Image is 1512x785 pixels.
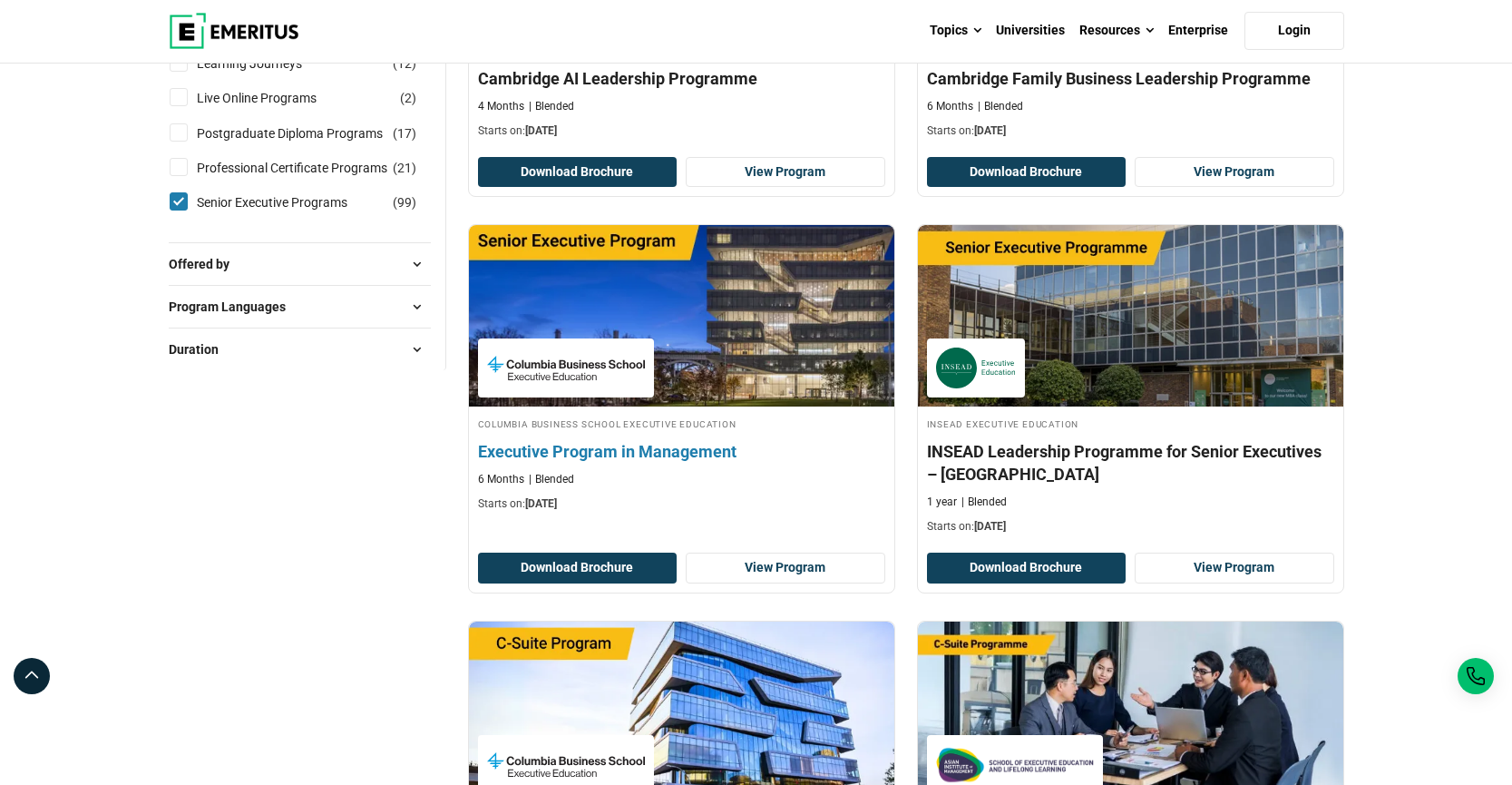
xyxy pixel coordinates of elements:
span: [DATE] [525,497,557,510]
p: Starts on: [478,123,885,139]
a: Leadership Course by INSEAD Executive Education - August 1, 2026 INSEAD Executive Education INSEA... [918,225,1343,544]
p: Starts on: [927,123,1334,139]
img: INSEAD Executive Education [936,348,1016,388]
button: Offered by [169,250,431,278]
span: 21 [397,161,412,175]
p: Blended [961,495,1007,510]
span: 17 [397,126,412,141]
a: Login [1244,12,1344,50]
span: ( ) [393,158,416,178]
span: ( ) [393,192,416,212]
span: ( ) [393,123,416,143]
a: Live Online Programs [197,88,353,108]
a: View Program [1135,157,1334,188]
h4: Cambridge AI Leadership Programme [478,67,885,90]
img: Columbia Business School Executive Education [487,348,645,388]
span: 12 [397,56,412,71]
a: Business Management Course by Columbia Business School Executive Education - May 4, 2026 Columbia... [469,225,894,521]
button: Download Brochure [927,157,1127,188]
h4: Executive Program in Management [478,440,885,463]
p: 6 Months [478,472,524,487]
button: Duration [169,336,431,363]
span: [DATE] [974,124,1006,137]
p: Blended [529,472,574,487]
p: Blended [978,99,1023,114]
p: Blended [529,99,574,114]
span: [DATE] [525,124,557,137]
img: INSEAD Leadership Programme for Senior Executives – India | Online Leadership Course [918,225,1343,407]
p: Starts on: [478,496,885,512]
a: Senior Executive Programs [197,192,384,212]
span: Program Languages [169,297,300,317]
img: The Asian Institute of Management [936,744,1094,785]
a: Postgraduate Diploma Programs [197,123,419,143]
h4: INSEAD Leadership Programme for Senior Executives – [GEOGRAPHIC_DATA] [927,440,1334,486]
span: 99 [397,195,412,210]
span: [DATE] [974,520,1006,533]
p: 4 Months [478,99,524,114]
span: Offered by [169,254,244,274]
h4: Cambridge Family Business Leadership Programme [927,67,1334,90]
a: Learning Journeys [197,54,338,74]
img: Executive Program in Management | Online Business Management Course [447,216,915,416]
a: View Program [686,553,885,584]
h4: Columbia Business School Executive Education [478,416,885,431]
button: Program Languages [169,293,431,320]
p: 1 year [927,495,957,510]
span: 2 [405,91,412,105]
span: Duration [169,339,233,359]
button: Download Brochure [927,553,1127,584]
button: Download Brochure [478,553,678,584]
a: Professional Certificate Programs [197,158,424,178]
p: Starts on: [927,519,1334,535]
a: View Program [686,157,885,188]
span: ( ) [393,54,416,74]
a: View Program [1135,553,1334,584]
span: ( ) [400,88,416,108]
img: Columbia Business School Executive Education [487,744,645,785]
button: Download Brochure [478,157,678,188]
h4: INSEAD Executive Education [927,416,1334,431]
p: 6 Months [927,99,973,114]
